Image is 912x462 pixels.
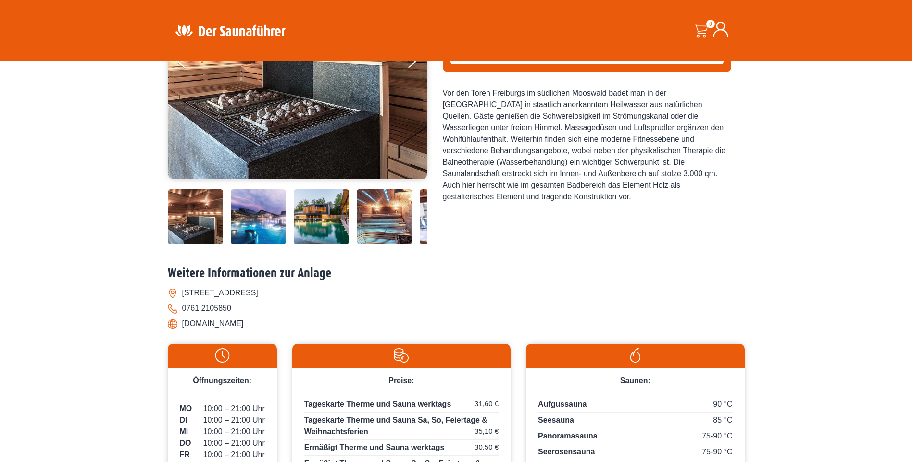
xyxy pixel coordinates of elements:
[177,52,201,76] button: Previous
[180,449,190,461] span: FR
[538,416,574,424] span: Seesauna
[702,430,732,442] span: 75-90 °C
[304,414,499,440] p: Tageskarte Therme und Sauna Sa, So, Feiertage & Weihnachtsferien
[713,399,732,410] span: 90 °C
[475,426,499,437] span: 35,10 €
[193,377,251,385] span: Öffnungszeiten:
[203,414,265,426] span: 10:00 – 21:00 Uhr
[203,438,265,449] span: 10:00 – 21:00 Uhr
[180,438,191,449] span: DO
[702,446,732,458] span: 75-90 °C
[406,52,430,76] button: Next
[475,442,499,453] span: 30,50 €
[538,448,595,456] span: Seerosensauna
[297,348,506,363] img: Preise-weiss.svg
[443,87,731,203] div: Vor den Toren Freiburgs im südlichen Mooswald badet man in der [GEOGRAPHIC_DATA] in staatlich ane...
[620,377,650,385] span: Saunen:
[168,266,745,281] h2: Weitere Informationen zur Anlage
[538,400,587,408] span: Aufgussauna
[538,432,598,440] span: Panoramasauna
[203,426,265,438] span: 10:00 – 21:00 Uhr
[706,20,715,28] span: 0
[475,399,499,410] span: 31,60 €
[173,348,272,363] img: Uhr-weiss.svg
[304,442,499,456] p: Ermäßigt Therme und Sauna werktags
[203,449,265,461] span: 10:00 – 21:00 Uhr
[168,316,745,331] li: [DOMAIN_NAME]
[531,348,739,363] img: Flamme-weiss.svg
[180,403,192,414] span: MO
[203,403,265,414] span: 10:00 – 21:00 Uhr
[180,414,187,426] span: DI
[168,301,745,316] li: 0761 2105850
[713,414,732,426] span: 85 °C
[168,285,745,301] li: [STREET_ADDRESS]
[304,399,499,413] p: Tageskarte Therme und Sauna werktags
[180,426,188,438] span: MI
[388,377,414,385] span: Preise:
